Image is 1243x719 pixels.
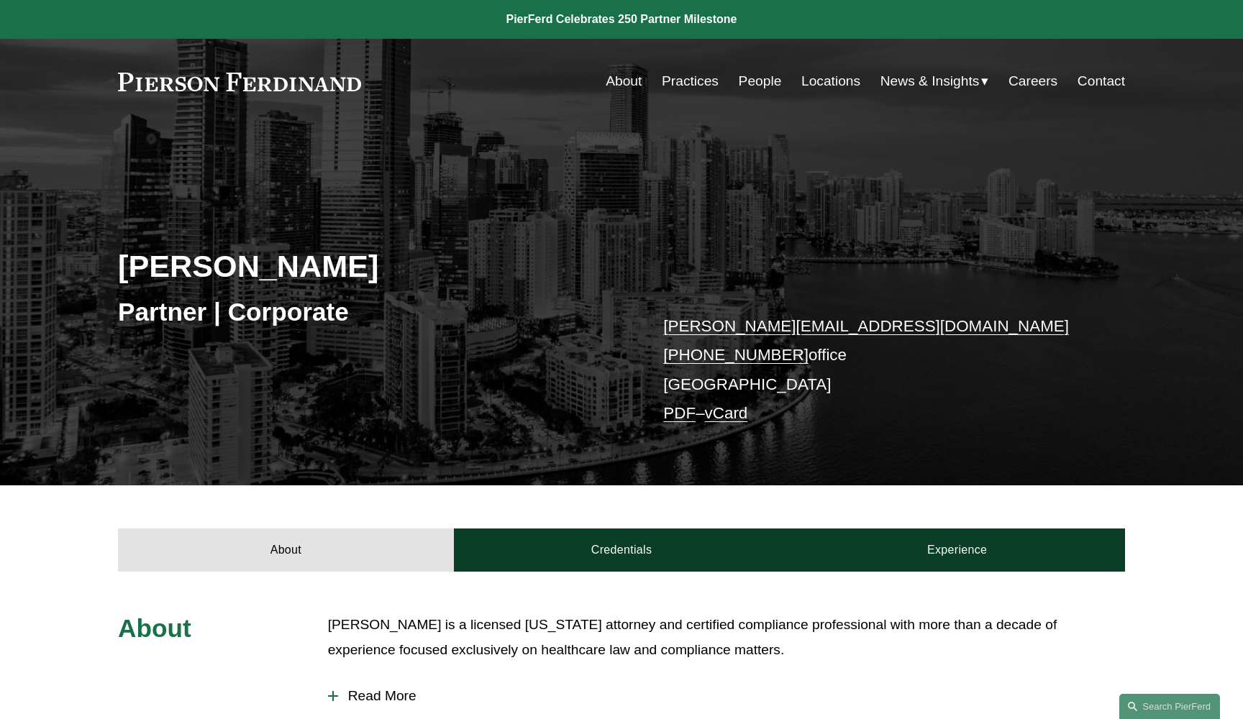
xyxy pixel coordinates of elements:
[739,68,782,95] a: People
[705,404,748,422] a: vCard
[663,404,696,422] a: PDF
[118,528,454,572] a: About
[1078,68,1125,95] a: Contact
[338,688,1125,704] span: Read More
[454,528,790,572] a: Credentials
[880,68,989,95] a: folder dropdown
[789,528,1125,572] a: Experience
[662,68,719,95] a: Practices
[118,614,191,642] span: About
[328,677,1125,715] button: Read More
[880,69,980,94] span: News & Insights
[1119,694,1220,719] a: Search this site
[801,68,860,95] a: Locations
[118,296,621,328] h3: Partner | Corporate
[663,346,809,364] a: [PHONE_NUMBER]
[328,613,1125,662] p: [PERSON_NAME] is a licensed [US_STATE] attorney and certified compliance professional with more t...
[606,68,642,95] a: About
[663,312,1083,428] p: office [GEOGRAPHIC_DATA] –
[1008,68,1057,95] a: Careers
[118,247,621,285] h2: [PERSON_NAME]
[663,317,1069,335] a: [PERSON_NAME][EMAIL_ADDRESS][DOMAIN_NAME]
